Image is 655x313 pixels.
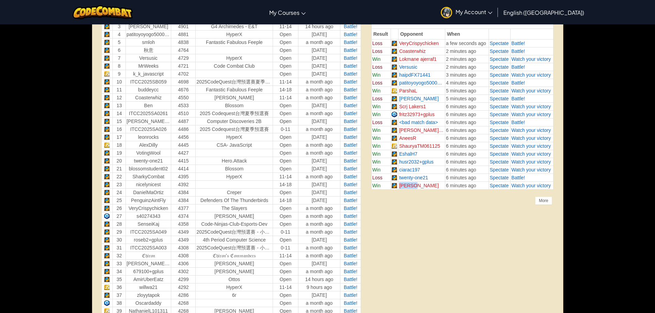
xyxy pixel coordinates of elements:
span: English ([GEOGRAPHIC_DATA]) [503,9,584,16]
a: Battle! [344,111,358,116]
td: Fantastic Fabulous Feeple [196,86,273,93]
td: Open [273,38,298,46]
td: Coasterwhiz [125,93,171,101]
a: Battle! [344,47,358,53]
td: 2025CodeQuest台灣預選賽夏季賽 -中學組初賽 [196,78,273,86]
a: Spectate [490,127,509,133]
span: Battle! [344,95,358,100]
a: Battle! [344,253,358,258]
span: Watch your victory [511,112,551,117]
a: Battle! [344,166,358,171]
td: 2 minutes ago [445,63,489,71]
span: Battle! [344,87,358,92]
a: Spectate [490,120,509,125]
a: Battle! [344,103,358,108]
td: Open [273,117,298,125]
td: Open [273,70,298,78]
td: AneesR [398,134,445,142]
td: Open [273,62,298,70]
a: Battle! [344,158,358,164]
span: Battle! [344,134,358,140]
span: Loss [372,41,383,46]
td: Scrj Lakers1 [398,102,445,110]
th: Opponent [398,29,445,39]
span: Watch your victory [511,127,551,133]
td: smloh [125,38,171,46]
span: My Account [456,8,492,15]
a: Battle! [344,71,358,77]
td: 11-14 [273,22,298,30]
span: Battle! [344,292,358,298]
a: English ([GEOGRAPHIC_DATA]) [500,3,588,22]
a: My Account [437,1,496,23]
td: 4838 [171,38,196,46]
td: 12 [113,93,126,101]
span: Battle! [344,174,358,179]
a: Battle! [344,190,358,195]
a: Spectate [490,175,509,180]
td: HyperX [196,54,273,62]
span: Win [372,135,381,141]
span: Watch your victory [511,88,551,93]
a: Battle! [344,40,358,45]
span: Battle! [344,284,358,290]
a: Spectate [490,135,509,141]
a: Battle! [344,221,358,227]
td: 5 minutes ago [445,87,489,94]
a: Battle! [344,269,358,274]
td: <bad match data> [398,118,445,126]
a: Battle! [344,213,358,219]
td: ITCC2025SA026 [125,125,171,133]
td: [PERSON_NAME] [125,22,171,30]
td: 6 minutes ago [445,102,489,110]
a: Spectate [490,72,509,78]
td: a month ago [298,141,340,149]
a: Spectate [490,56,509,62]
span: Spectate [490,41,509,46]
span: Battle! [344,205,358,211]
td: 4721 [171,62,196,70]
a: Battle! [344,126,358,132]
span: Battle! [511,80,525,86]
span: Battle! [344,245,358,250]
a: Battle! [511,96,525,101]
td: 5 [113,38,126,46]
td: MrWeeks [125,62,171,70]
a: Watch your victory [511,135,551,141]
td: 2025 Codequest台灣夏季預選賽 [196,125,273,133]
a: Battle! [344,63,358,69]
td: Versusic [125,54,171,62]
a: Battle! [511,175,525,180]
a: Spectate [490,64,509,70]
td: 6 minutes ago [445,134,489,142]
a: Battle! [344,32,358,37]
a: Spectate [490,96,509,101]
span: Spectate [490,48,509,54]
td: Versusic [398,63,445,71]
td: Computer Discoveries 2B [196,117,273,125]
span: Spectate [490,159,509,165]
td: 2025 Codequest台灣夏季預選賽 [196,109,273,117]
a: Battle! [344,142,358,148]
a: Spectate [490,143,509,149]
span: Win [372,112,381,117]
span: Watch your victory [511,159,551,165]
span: Battle! [344,198,358,203]
a: Spectate [490,80,509,86]
a: Watch your victory [511,143,551,149]
td: a few seconds ago [445,39,489,47]
td: Open [273,46,298,54]
td: 6 minutes ago [445,126,489,134]
span: Watch your victory [511,104,551,109]
td: a month ago [298,38,340,46]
